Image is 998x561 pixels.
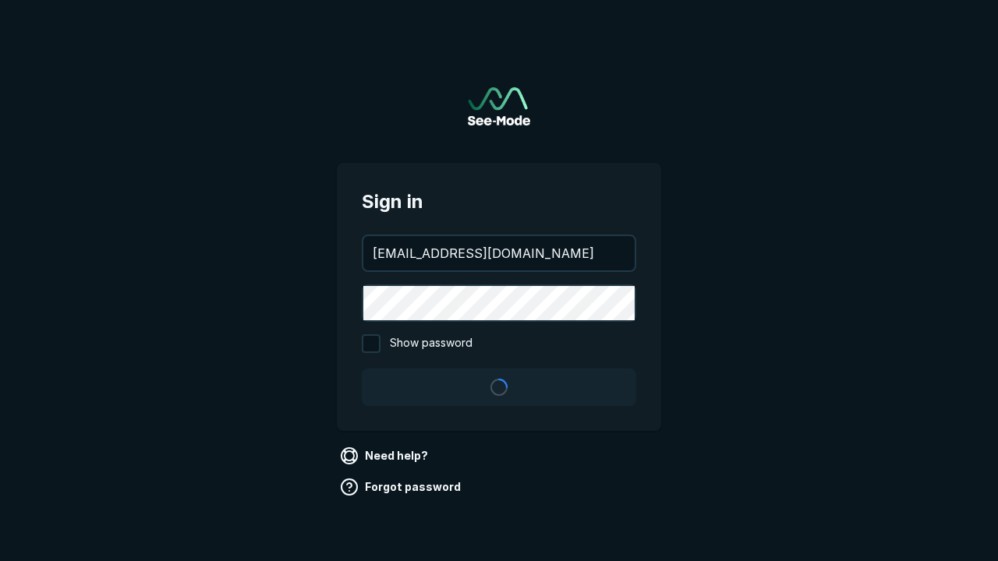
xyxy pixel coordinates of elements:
a: Forgot password [337,475,467,499]
span: Show password [390,334,472,353]
input: your@email.com [363,236,635,270]
span: Sign in [362,188,636,216]
a: Go to sign in [468,87,530,125]
a: Need help? [337,443,434,468]
img: See-Mode Logo [468,87,530,125]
